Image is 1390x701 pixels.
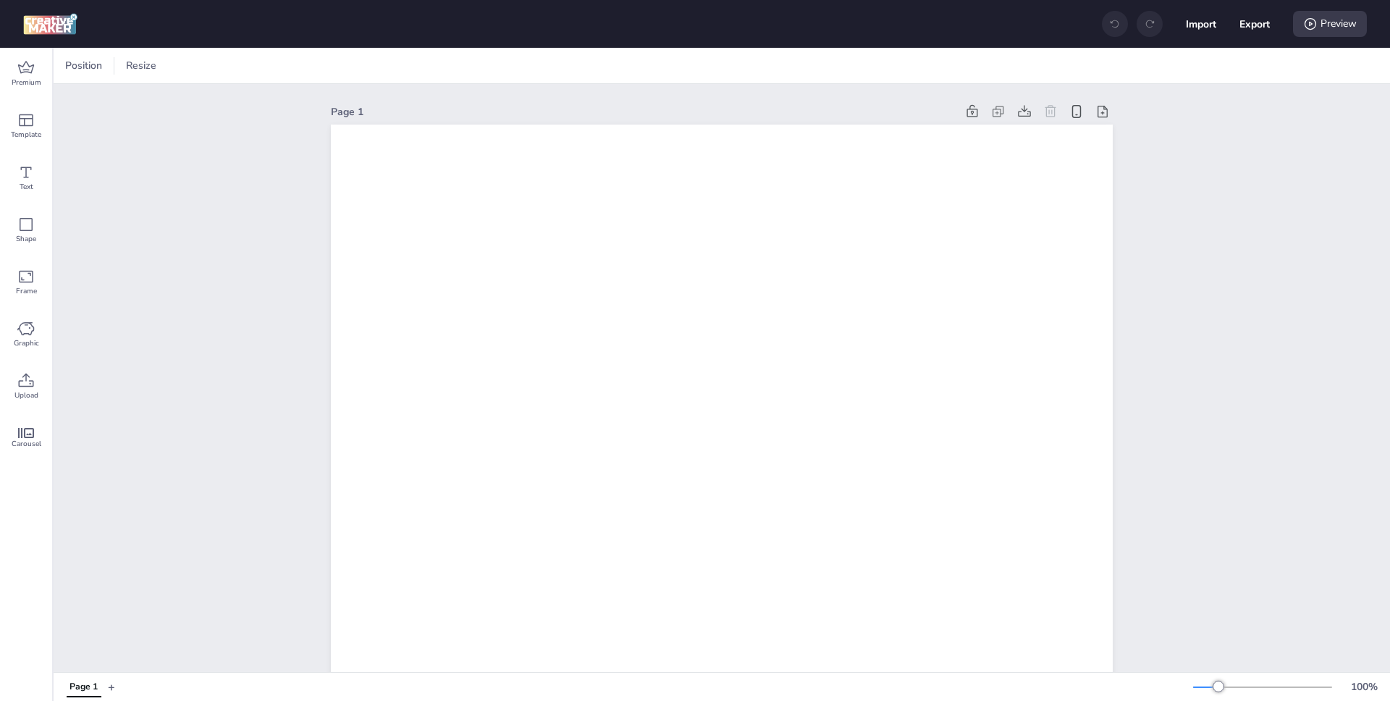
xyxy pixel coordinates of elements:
div: Page 1 [331,104,956,119]
span: Resize [123,58,159,73]
span: Premium [12,77,41,88]
img: logo Creative Maker [23,13,77,35]
span: Upload [14,390,38,401]
span: Carousel [12,438,41,450]
div: Preview [1293,11,1367,37]
button: + [108,674,115,700]
button: Import [1186,9,1216,39]
div: Page 1 [69,681,98,694]
span: Shape [16,233,36,245]
button: Export [1239,9,1270,39]
div: Tabs [59,674,108,700]
span: Position [62,58,105,73]
span: Text [20,181,33,193]
span: Frame [16,285,37,297]
div: 100 % [1347,679,1381,694]
span: Template [11,129,41,140]
span: Graphic [14,337,39,349]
